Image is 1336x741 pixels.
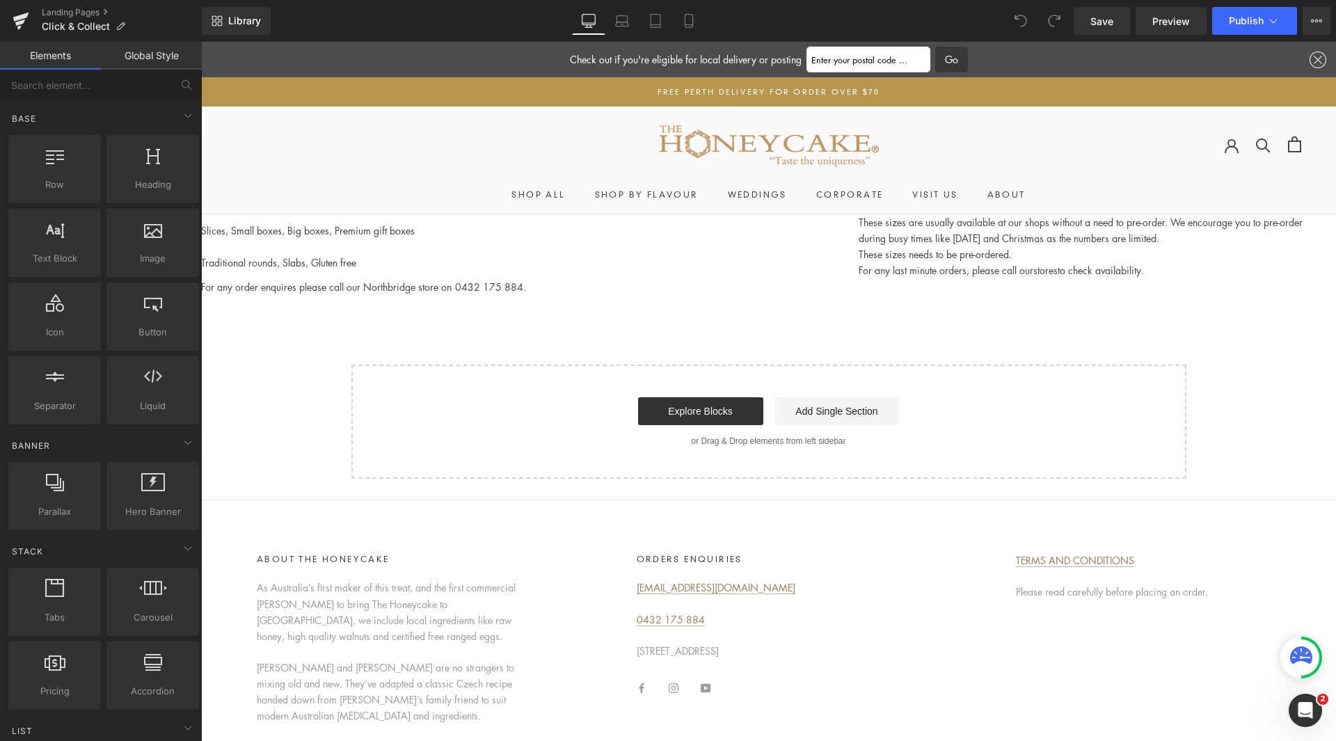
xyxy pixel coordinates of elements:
[605,5,729,31] input: Enter your postal code ...
[658,205,1135,221] div: These sizes needs to be pre-ordered.
[658,173,1135,205] td: These sizes are usually available at our shops without a need to pre-order. We encourage you to p...
[13,684,97,699] span: Pricing
[436,637,445,653] a: Facebook
[202,7,271,35] a: New Library
[437,356,562,383] a: Explore Blocks
[111,504,195,519] span: Hero Banner
[13,399,97,413] span: Separator
[101,42,202,70] a: Global Style
[456,45,679,55] a: free perth delivery for order over $70
[13,251,97,266] span: Text Block
[228,15,261,27] span: Library
[1055,95,1069,110] a: Search
[658,221,1135,237] div: For any last minute orders, please call our to check availability.
[1007,7,1035,35] button: Undo
[1317,694,1328,705] span: 2
[111,399,195,413] span: Liquid
[254,238,322,252] a: 0432 175 884
[639,7,672,35] a: Tablet
[1289,694,1322,727] iframe: Intercom live chat
[500,637,509,653] a: YouTube
[13,610,97,625] span: Tabs
[527,148,586,158] a: WeddingsWeddings
[56,511,320,525] h2: about the honeycake
[56,538,320,602] p: As Australia’s first maker of this treat, and the first commercial [PERSON_NAME] to bring The Hon...
[56,618,320,682] p: [PERSON_NAME] and [PERSON_NAME] are no strangers to mixing old and new. They’ve adapted a classic...
[744,10,757,24] span: Go
[672,7,706,35] a: Mobile
[573,356,699,383] a: Add Single Section
[815,542,1079,558] p: Please read carefully before placing an order.
[436,571,504,584] a: 0432 175 884
[1136,7,1207,35] a: Preview
[468,637,477,653] a: Instagram
[436,511,700,525] h2: Orders enquiries
[615,148,683,158] a: CorporateCorporate
[13,177,97,192] span: Row
[10,439,51,452] span: Banner
[310,148,364,158] a: SHOP ALLSHOP ALL
[1152,14,1190,29] span: Preview
[42,21,110,32] span: Click & Collect
[42,7,202,18] a: Landing Pages
[111,251,195,266] span: Image
[711,148,756,158] a: Visit us
[456,77,679,128] img: THE HONEYCAKE
[734,5,767,31] button: Go
[173,395,963,404] p: or Drag & Drop elements from left sidebar
[1229,15,1264,26] span: Publish
[10,545,45,558] span: Stack
[436,601,700,617] p: [STREET_ADDRESS]
[1212,7,1297,35] button: Publish
[111,177,195,192] span: Heading
[369,10,601,26] span: Check out if you're eligible for local delivery or posting
[832,221,857,235] a: stores
[436,539,594,552] a: [EMAIL_ADDRESS][DOMAIN_NAME]
[572,7,605,35] a: Desktop
[111,610,195,625] span: Carousel
[1104,5,1125,31] a: Close
[1090,14,1113,29] span: Save
[1040,7,1068,35] button: Redo
[111,684,195,699] span: Accordion
[605,7,639,35] a: Laptop
[111,325,195,340] span: Button
[1303,7,1330,35] button: More
[394,148,498,158] a: Shop by Flavour
[10,112,38,125] span: Base
[13,504,97,519] span: Parallax
[13,325,97,340] span: Icon
[815,511,933,525] a: TERMS AND CONDITIONS
[10,724,34,738] span: List
[786,148,825,158] a: ABOUT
